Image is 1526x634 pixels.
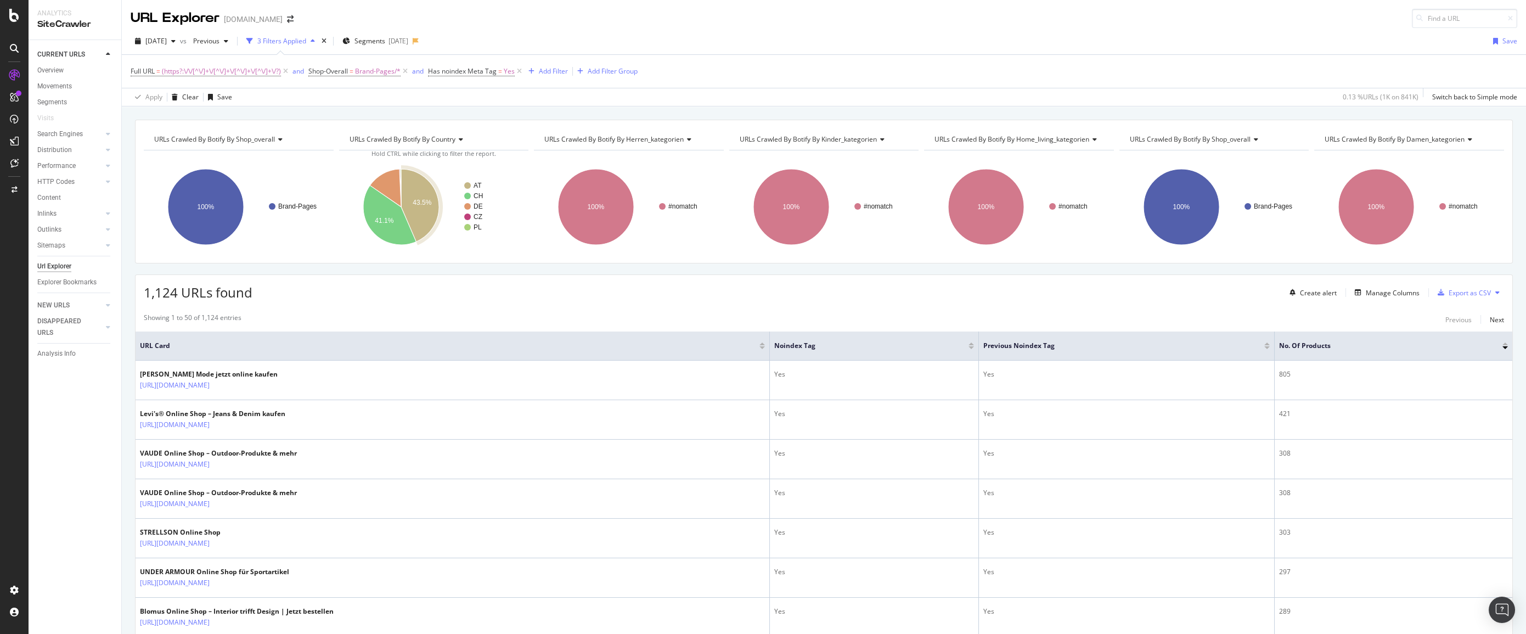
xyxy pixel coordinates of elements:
a: [URL][DOMAIN_NAME] [140,498,210,509]
svg: A chart. [1119,159,1309,255]
span: URLs Crawled By Botify By herren_kategorien [544,134,684,144]
text: 100% [782,203,799,211]
div: [DOMAIN_NAME] [224,14,283,25]
text: 100% [588,203,605,211]
div: Showing 1 to 50 of 1,124 entries [144,313,241,326]
a: Performance [37,160,103,172]
div: Content [37,192,61,204]
div: VAUDE Online Shop – Outdoor-Produkte & mehr [140,448,297,458]
a: [URL][DOMAIN_NAME] [140,459,210,470]
div: 0.13 % URLs ( 1K on 841K ) [1343,92,1418,102]
a: Distribution [37,144,103,156]
div: Inlinks [37,208,57,220]
button: 3 Filters Applied [242,32,319,50]
div: URL Explorer [131,9,219,27]
div: Apply [145,92,162,102]
div: Segments [37,97,67,108]
span: Shop-Overall [308,66,348,76]
button: Clear [167,88,199,106]
a: [URL][DOMAIN_NAME] [140,577,210,588]
div: 289 [1279,607,1508,616]
span: URLs Crawled By Botify By kinder_kategorien [740,134,877,144]
div: CURRENT URLS [37,49,85,60]
h4: URLs Crawled By Botify By shop_overall [1128,131,1299,148]
div: UNDER ARMOUR Online Shop für Sportartikel [140,567,289,577]
div: Overview [37,65,64,76]
a: [URL][DOMAIN_NAME] [140,617,210,628]
a: [URL][DOMAIN_NAME] [140,419,210,430]
h4: URLs Crawled By Botify By home_living_kategorien [932,131,1106,148]
div: NEW URLS [37,300,70,311]
text: #nomatch [668,203,697,210]
svg: A chart. [729,159,919,255]
div: Explorer Bookmarks [37,277,97,288]
text: 41.1% [375,217,393,225]
div: Sitemaps [37,240,65,251]
div: Save [217,92,232,102]
div: Levi's® Online Shop – Jeans & Denim kaufen [140,409,285,419]
span: Hold CTRL while clicking to filter the report. [371,149,496,158]
span: Segments [354,36,385,46]
div: 805 [1279,369,1508,379]
button: and [412,66,424,76]
div: Yes [774,409,974,419]
a: Outlinks [37,224,103,235]
span: Has noindex Meta Tag [428,66,497,76]
div: Yes [983,607,1270,616]
div: 3 Filters Applied [257,36,306,46]
h4: URLs Crawled By Botify By country [347,131,519,148]
text: 100% [1173,203,1190,211]
button: Save [204,88,232,106]
div: Blomus Online Shop – Interior trifft Design | Jetzt bestellen [140,607,334,616]
button: [DATE] [131,32,180,50]
div: Yes [774,528,974,537]
div: Movements [37,81,72,92]
span: URLs Crawled By Botify By home_living_kategorien [934,134,1089,144]
span: No. of products [1279,341,1486,351]
a: HTTP Codes [37,176,103,188]
div: 308 [1279,488,1508,498]
div: VAUDE Online Shop – Outdoor-Produkte & mehr [140,488,297,498]
div: 308 [1279,448,1508,458]
div: Open Intercom Messenger [1489,597,1515,623]
span: Previous noindex Tag [983,341,1248,351]
a: Movements [37,81,114,92]
text: 43.5% [413,199,431,206]
text: 100% [198,203,215,211]
a: [URL][DOMAIN_NAME] [140,380,210,391]
h4: URLs Crawled By Botify By herren_kategorien [542,131,714,148]
div: Create alert [1300,288,1337,298]
button: Previous [1445,313,1472,326]
div: Search Engines [37,128,83,140]
svg: A chart. [339,159,529,255]
span: URLs Crawled By Botify By damen_kategorien [1325,134,1465,144]
span: URL Card [140,341,757,351]
span: (https?:\/\/[^\/]+\/[^\/]+\/[^\/]+\/[^\/]+\/?) [162,64,281,79]
button: Previous [189,32,233,50]
div: Analysis Info [37,348,76,360]
a: Explorer Bookmarks [37,277,114,288]
text: Brand-Pages [278,203,317,210]
div: Yes [983,409,1270,419]
text: CH [474,192,483,200]
div: A chart. [144,159,334,255]
text: #nomatch [864,203,893,210]
a: Analysis Info [37,348,114,360]
a: Search Engines [37,128,103,140]
svg: A chart. [924,159,1114,255]
button: Apply [131,88,162,106]
svg: A chart. [534,159,724,255]
div: Switch back to Simple mode [1432,92,1517,102]
div: STRELLSON Online Shop [140,528,257,537]
div: A chart. [1314,159,1504,255]
text: #nomatch [1449,203,1478,210]
a: NEW URLS [37,300,103,311]
text: 100% [978,203,995,211]
button: Manage Columns [1350,286,1420,299]
button: and [292,66,304,76]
